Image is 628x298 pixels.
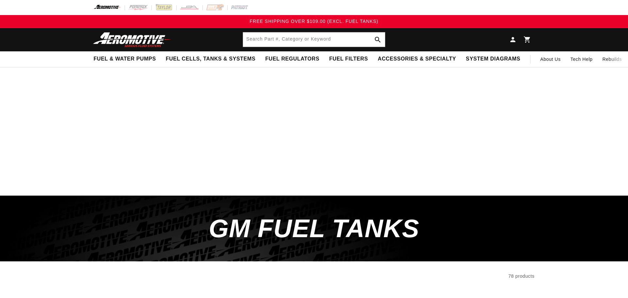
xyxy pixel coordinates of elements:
span: Fuel Regulators [265,56,319,62]
span: GM Fuel Tanks [209,214,419,243]
span: Fuel Filters [329,56,368,62]
a: About Us [535,51,566,67]
span: 78 products [508,273,534,279]
summary: System Diagrams [461,51,525,67]
input: Search Part #, Category or Keyword [243,32,385,47]
span: Accessories & Specialty [378,56,456,62]
summary: Fuel & Water Pumps [89,51,161,67]
span: System Diagrams [466,56,520,62]
span: Rebuilds [602,56,622,63]
summary: Fuel Filters [324,51,373,67]
span: FREE SHIPPING OVER $109.00 (EXCL. FUEL TANKS) [250,19,378,24]
summary: Tech Help [566,51,598,67]
summary: Rebuilds [598,51,627,67]
summary: Accessories & Specialty [373,51,461,67]
summary: Fuel Cells, Tanks & Systems [161,51,260,67]
span: About Us [540,57,561,62]
span: Tech Help [570,56,593,63]
img: Aeromotive [91,32,173,47]
button: Search Part #, Category or Keyword [371,32,385,47]
span: Fuel Cells, Tanks & Systems [166,56,255,62]
summary: Fuel Regulators [260,51,324,67]
span: Fuel & Water Pumps [94,56,156,62]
